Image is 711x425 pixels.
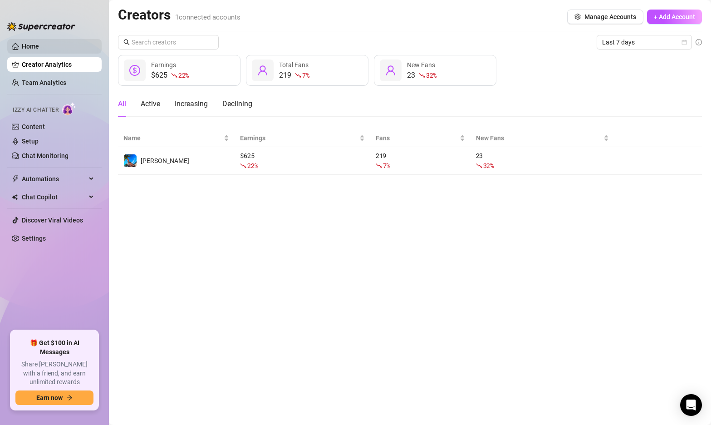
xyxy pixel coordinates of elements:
[151,61,176,69] span: Earnings
[13,106,59,114] span: Izzy AI Chatter
[602,35,686,49] span: Last 7 days
[257,65,268,76] span: user
[175,13,240,21] span: 1 connected accounts
[36,394,63,401] span: Earn now
[407,70,436,81] div: 23
[62,102,76,115] img: AI Chatter
[476,133,602,143] span: New Fans
[385,65,396,76] span: user
[22,123,45,130] a: Content
[141,157,189,164] span: [PERSON_NAME]
[22,152,69,159] a: Chat Monitoring
[222,99,252,109] div: Declining
[682,40,687,45] span: calendar
[376,163,382,169] span: fall
[476,163,482,169] span: fall
[383,161,390,170] span: 7 %
[584,13,636,20] span: Manage Accounts
[407,61,435,69] span: New Fans
[247,161,258,170] span: 22 %
[15,339,93,356] span: 🎁 Get $100 in AI Messages
[295,72,301,79] span: fall
[66,395,73,401] span: arrow-right
[22,138,39,145] a: Setup
[279,70,309,81] div: 219
[141,99,160,109] div: Active
[654,13,695,20] span: + Add Account
[302,71,309,79] span: 7 %
[696,39,702,45] span: info-circle
[15,390,93,405] button: Earn nowarrow-right
[279,61,309,69] span: Total Fans
[175,99,208,109] div: Increasing
[376,151,465,171] div: 219
[118,6,240,24] h2: Creators
[118,129,235,147] th: Name
[426,71,436,79] span: 32 %
[132,37,206,47] input: Search creators
[574,14,581,20] span: setting
[123,133,222,143] span: Name
[370,129,471,147] th: Fans
[647,10,702,24] button: + Add Account
[240,163,246,169] span: fall
[680,394,702,416] div: Open Intercom Messenger
[22,79,66,86] a: Team Analytics
[22,217,83,224] a: Discover Viral Videos
[567,10,643,24] button: Manage Accounts
[376,133,458,143] span: Fans
[419,72,425,79] span: fall
[22,172,86,186] span: Automations
[124,154,137,167] img: Ryan
[123,39,130,45] span: search
[22,190,86,204] span: Chat Copilot
[171,72,177,79] span: fall
[12,175,19,183] span: thunderbolt
[22,235,46,242] a: Settings
[12,194,18,200] img: Chat Copilot
[483,161,494,170] span: 32 %
[22,43,39,50] a: Home
[15,360,93,387] span: Share [PERSON_NAME] with a friend, and earn unlimited rewards
[240,133,358,143] span: Earnings
[151,70,189,81] div: $625
[22,57,94,72] a: Creator Analytics
[235,129,370,147] th: Earnings
[129,65,140,76] span: dollar-circle
[476,151,609,171] div: 23
[471,129,614,147] th: New Fans
[118,99,126,109] div: All
[7,22,75,31] img: logo-BBDzfeDw.svg
[178,71,189,79] span: 22 %
[240,151,365,171] div: $ 625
